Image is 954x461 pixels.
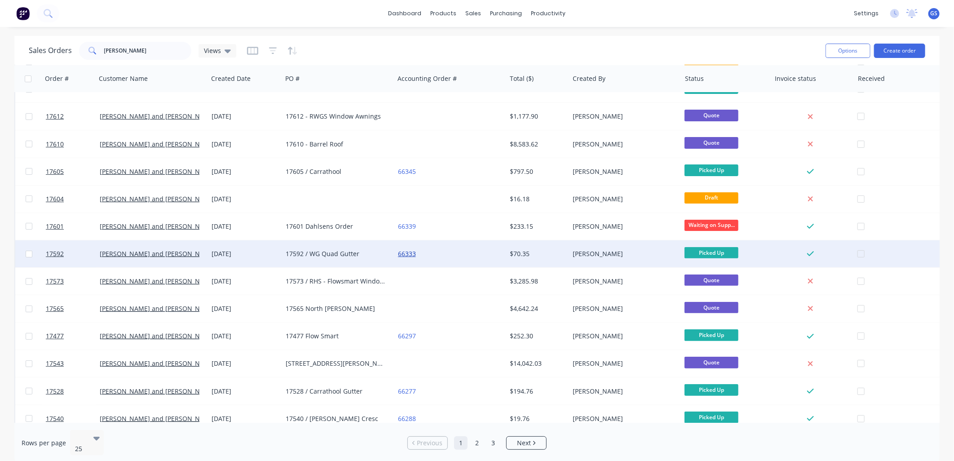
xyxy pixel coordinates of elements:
[573,112,672,121] div: [PERSON_NAME]
[46,240,100,267] a: 17592
[100,359,216,368] a: [PERSON_NAME] and [PERSON_NAME]
[573,140,672,149] div: [PERSON_NAME]
[510,304,563,313] div: $4,642.24
[685,137,738,148] span: Quote
[46,277,64,286] span: 17573
[408,439,447,448] a: Previous page
[685,247,738,258] span: Picked Up
[46,186,100,213] a: 17604
[404,436,550,450] ul: Pagination
[46,222,64,231] span: 17601
[46,140,64,149] span: 17610
[398,414,416,423] a: 66288
[22,439,66,448] span: Rows per page
[100,112,216,120] a: [PERSON_NAME] and [PERSON_NAME]
[461,7,486,20] div: sales
[46,350,100,377] a: 17543
[100,195,216,203] a: [PERSON_NAME] and [PERSON_NAME]
[212,332,278,341] div: [DATE]
[398,167,416,176] a: 66345
[454,436,468,450] a: Page 1 is your current page
[470,436,484,450] a: Page 2
[29,46,72,55] h1: Sales Orders
[100,414,216,423] a: [PERSON_NAME] and [PERSON_NAME]
[46,378,100,405] a: 17528
[826,44,870,58] button: Options
[510,222,563,231] div: $233.15
[16,7,30,20] img: Factory
[46,249,64,258] span: 17592
[46,103,100,130] a: 17612
[573,332,672,341] div: [PERSON_NAME]
[46,387,64,396] span: 17528
[212,277,278,286] div: [DATE]
[212,167,278,176] div: [DATE]
[573,387,672,396] div: [PERSON_NAME]
[685,164,738,176] span: Picked Up
[46,112,64,121] span: 17612
[285,74,300,83] div: PO #
[858,74,885,83] div: Received
[212,249,278,258] div: [DATE]
[510,414,563,423] div: $19.76
[46,405,100,432] a: 17540
[286,414,385,423] div: 17540 / [PERSON_NAME] Cresc
[46,158,100,185] a: 17605
[685,275,738,286] span: Quote
[573,195,672,204] div: [PERSON_NAME]
[510,74,534,83] div: Total ($)
[286,277,385,286] div: 17573 / RHS - Flowsmart Window Hoods - [STREET_ADDRESS]
[573,414,672,423] div: [PERSON_NAME]
[100,277,216,285] a: [PERSON_NAME] and [PERSON_NAME]
[46,332,64,341] span: 17477
[212,222,278,231] div: [DATE]
[398,387,416,395] a: 66277
[212,112,278,121] div: [DATE]
[573,304,672,313] div: [PERSON_NAME]
[685,110,738,121] span: Quote
[685,302,738,313] span: Quote
[486,7,527,20] div: purchasing
[100,332,216,340] a: [PERSON_NAME] and [PERSON_NAME]
[212,304,278,313] div: [DATE]
[573,249,672,258] div: [PERSON_NAME]
[104,42,192,60] input: Search...
[573,277,672,286] div: [PERSON_NAME]
[573,167,672,176] div: [PERSON_NAME]
[46,323,100,350] a: 17477
[46,195,64,204] span: 17604
[46,167,64,176] span: 17605
[527,7,570,20] div: productivity
[286,332,385,341] div: 17477 Flow Smart
[99,74,148,83] div: Customer Name
[100,222,216,230] a: [PERSON_NAME] and [PERSON_NAME]
[510,249,563,258] div: $70.35
[212,387,278,396] div: [DATE]
[685,412,738,423] span: Picked Up
[46,213,100,240] a: 17601
[685,329,738,341] span: Picked Up
[849,7,883,20] div: settings
[685,220,738,231] span: Waiting on Supp...
[685,357,738,368] span: Quote
[510,332,563,341] div: $252.30
[510,359,563,368] div: $14,042.03
[286,112,385,121] div: 17612 - RWGS Window Awnings
[510,167,563,176] div: $797.50
[100,304,216,313] a: [PERSON_NAME] and [PERSON_NAME]
[510,277,563,286] div: $3,285.98
[398,222,416,230] a: 66339
[46,268,100,295] a: 17573
[398,332,416,340] a: 66297
[486,436,500,450] a: Page 3
[510,387,563,396] div: $194.76
[212,359,278,368] div: [DATE]
[397,74,457,83] div: Accounting Order #
[204,46,221,55] span: Views
[46,414,64,423] span: 17540
[417,439,443,448] span: Previous
[212,414,278,423] div: [DATE]
[685,384,738,395] span: Picked Up
[100,140,216,148] a: [PERSON_NAME] and [PERSON_NAME]
[517,439,531,448] span: Next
